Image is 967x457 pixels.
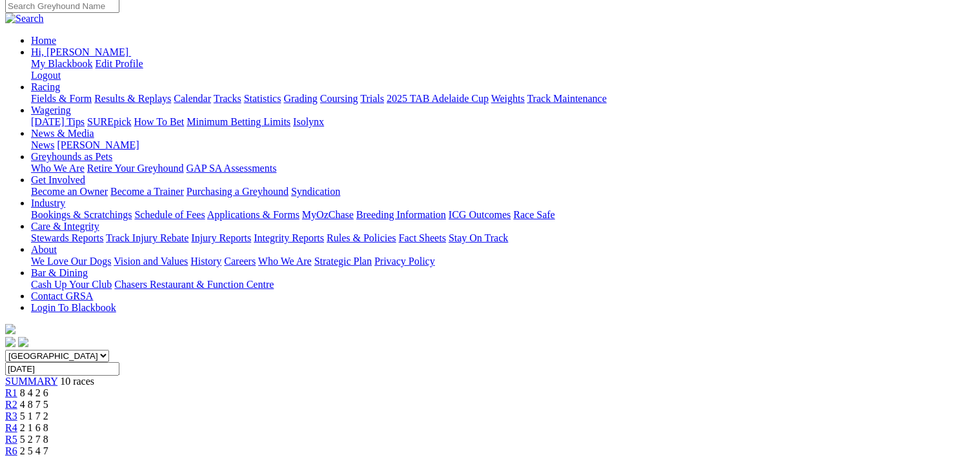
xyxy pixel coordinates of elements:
[31,174,85,185] a: Get Involved
[191,232,251,243] a: Injury Reports
[187,186,289,197] a: Purchasing a Greyhound
[114,256,188,267] a: Vision and Values
[207,209,300,220] a: Applications & Forms
[31,139,952,151] div: News & Media
[360,93,384,104] a: Trials
[20,445,48,456] span: 2 5 4 7
[31,244,57,255] a: About
[134,116,185,127] a: How To Bet
[20,387,48,398] span: 8 4 2 6
[31,93,952,105] div: Racing
[18,337,28,347] img: twitter.svg
[187,163,277,174] a: GAP SA Assessments
[31,163,85,174] a: Who We Are
[31,105,71,116] a: Wagering
[31,279,112,290] a: Cash Up Your Club
[31,46,128,57] span: Hi, [PERSON_NAME]
[60,376,94,387] span: 10 races
[94,93,171,104] a: Results & Replays
[31,209,132,220] a: Bookings & Scratchings
[244,93,281,104] a: Statistics
[87,116,131,127] a: SUREpick
[31,267,88,278] a: Bar & Dining
[356,209,446,220] a: Breeding Information
[224,256,256,267] a: Careers
[31,58,952,81] div: Hi, [PERSON_NAME]
[284,93,318,104] a: Grading
[449,232,508,243] a: Stay On Track
[5,362,119,376] input: Select date
[293,116,324,127] a: Isolynx
[399,232,446,243] a: Fact Sheets
[5,337,15,347] img: facebook.svg
[527,93,607,104] a: Track Maintenance
[31,198,65,208] a: Industry
[87,163,184,174] a: Retire Your Greyhound
[96,58,143,69] a: Edit Profile
[31,221,99,232] a: Care & Integrity
[5,13,44,25] img: Search
[31,116,85,127] a: [DATE] Tips
[134,209,205,220] a: Schedule of Fees
[491,93,525,104] a: Weights
[31,93,92,104] a: Fields & Form
[20,411,48,421] span: 5 1 7 2
[31,302,116,313] a: Login To Blackbook
[449,209,511,220] a: ICG Outcomes
[190,256,221,267] a: History
[5,387,17,398] a: R1
[327,232,396,243] a: Rules & Policies
[5,324,15,334] img: logo-grsa-white.png
[31,279,952,290] div: Bar & Dining
[20,399,48,410] span: 4 8 7 5
[5,399,17,410] a: R2
[513,209,555,220] a: Race Safe
[20,422,48,433] span: 2 1 6 8
[31,46,131,57] a: Hi, [PERSON_NAME]
[31,58,93,69] a: My Blackbook
[5,422,17,433] a: R4
[106,232,188,243] a: Track Injury Rebate
[5,411,17,421] a: R3
[31,139,54,150] a: News
[314,256,372,267] a: Strategic Plan
[31,290,93,301] a: Contact GRSA
[110,186,184,197] a: Become a Trainer
[291,186,340,197] a: Syndication
[31,186,108,197] a: Become an Owner
[31,116,952,128] div: Wagering
[114,279,274,290] a: Chasers Restaurant & Function Centre
[302,209,354,220] a: MyOzChase
[31,81,60,92] a: Racing
[214,93,241,104] a: Tracks
[31,209,952,221] div: Industry
[387,93,489,104] a: 2025 TAB Adelaide Cup
[31,186,952,198] div: Get Involved
[31,232,103,243] a: Stewards Reports
[5,434,17,445] a: R5
[187,116,290,127] a: Minimum Betting Limits
[31,128,94,139] a: News & Media
[31,256,952,267] div: About
[31,256,111,267] a: We Love Our Dogs
[31,70,61,81] a: Logout
[31,151,112,162] a: Greyhounds as Pets
[320,93,358,104] a: Coursing
[258,256,312,267] a: Who We Are
[31,232,952,244] div: Care & Integrity
[254,232,324,243] a: Integrity Reports
[5,376,57,387] a: SUMMARY
[31,163,952,174] div: Greyhounds as Pets
[31,35,56,46] a: Home
[174,93,211,104] a: Calendar
[374,256,435,267] a: Privacy Policy
[20,434,48,445] span: 5 2 7 8
[57,139,139,150] a: [PERSON_NAME]
[5,445,17,456] a: R6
